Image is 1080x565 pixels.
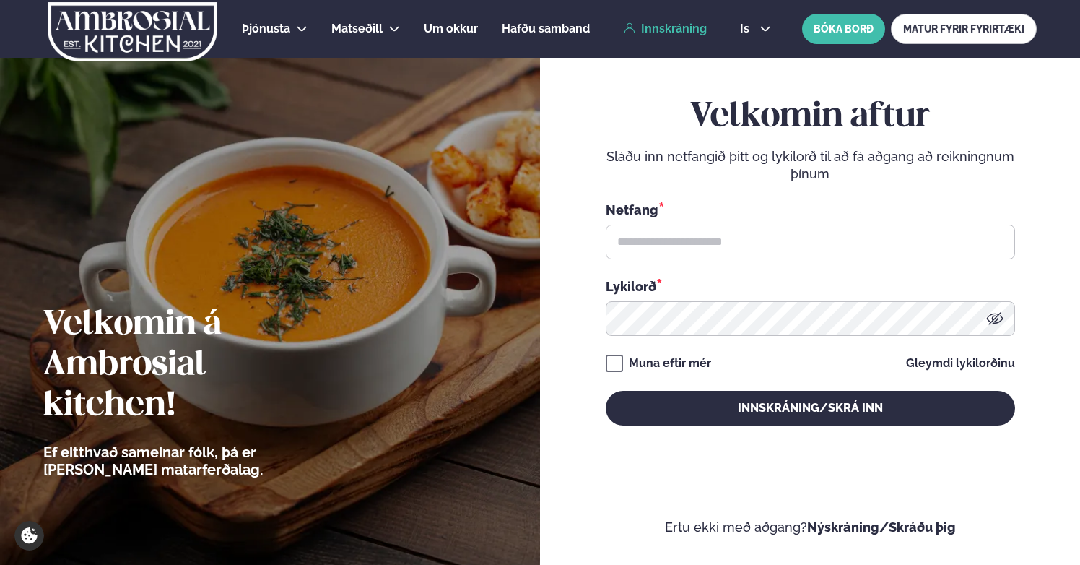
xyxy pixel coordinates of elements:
[46,2,219,61] img: logo
[606,391,1015,426] button: Innskráning/Skrá inn
[424,22,478,35] span: Um okkur
[502,22,590,35] span: Hafðu samband
[802,14,885,44] button: BÓKA BORÐ
[242,22,290,35] span: Þjónusta
[606,148,1015,183] p: Sláðu inn netfangið þitt og lykilorð til að fá aðgang að reikningnum þínum
[331,20,383,38] a: Matseðill
[906,358,1015,369] a: Gleymdi lykilorðinu
[740,23,754,35] span: is
[14,521,44,551] a: Cookie settings
[807,519,956,535] a: Nýskráning/Skráðu þig
[242,20,290,38] a: Þjónusta
[43,444,343,478] p: Ef eitthvað sameinar fólk, þá er [PERSON_NAME] matarferðalag.
[606,97,1015,137] h2: Velkomin aftur
[624,22,707,35] a: Innskráning
[502,20,590,38] a: Hafðu samband
[728,23,783,35] button: is
[606,277,1015,296] div: Lykilorð
[43,305,343,426] h2: Velkomin á Ambrosial kitchen!
[606,200,1015,219] div: Netfang
[331,22,383,35] span: Matseðill
[583,519,1037,536] p: Ertu ekki með aðgang?
[424,20,478,38] a: Um okkur
[891,14,1037,44] a: MATUR FYRIR FYRIRTÆKI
